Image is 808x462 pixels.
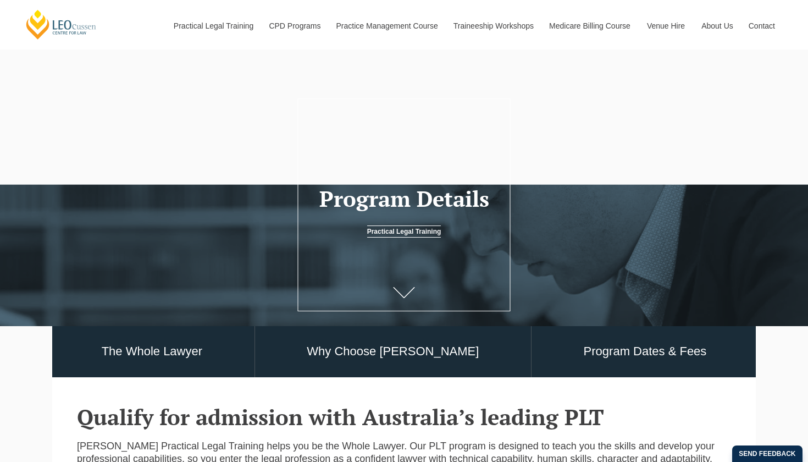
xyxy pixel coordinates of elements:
[740,2,783,50] a: Contact
[532,326,759,377] a: Program Dates & Fees
[165,2,261,50] a: Practical Legal Training
[307,186,501,211] h1: Program Details
[25,9,98,40] a: [PERSON_NAME] Centre for Law
[639,2,693,50] a: Venue Hire
[261,2,328,50] a: CPD Programs
[367,226,441,238] a: Practical Legal Training
[255,326,531,377] a: Why Choose [PERSON_NAME]
[541,2,639,50] a: Medicare Billing Course
[445,2,541,50] a: Traineeship Workshops
[328,2,445,50] a: Practice Management Course
[49,326,254,377] a: The Whole Lawyer
[693,2,740,50] a: About Us
[77,405,731,429] h2: Qualify for admission with Australia’s leading PLT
